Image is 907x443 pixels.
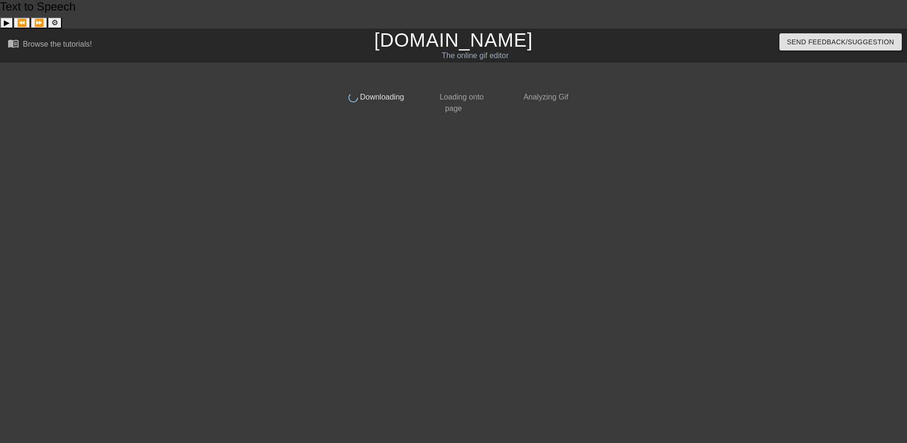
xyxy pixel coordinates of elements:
button: Send Feedback/Suggestion [779,33,902,51]
a: Browse the tutorials! [8,38,92,52]
button: Forward [30,17,48,29]
span: Analyzing Gif [522,93,568,101]
button: Settings [48,17,62,29]
span: Send Feedback/Suggestion [787,36,894,48]
span: Downloading [358,93,404,101]
button: Previous [13,17,30,29]
span: Loading onto page [438,93,484,112]
span: menu_book [8,38,19,49]
div: Browse the tutorials! [23,40,92,48]
div: The online gif editor [307,50,643,61]
a: [DOMAIN_NAME] [374,30,533,50]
